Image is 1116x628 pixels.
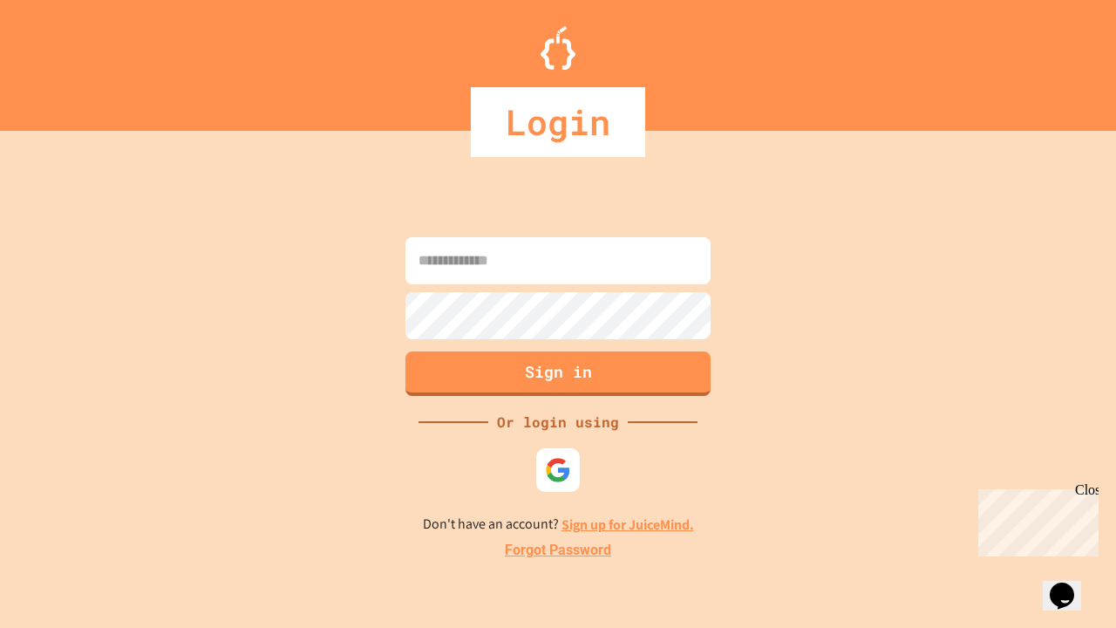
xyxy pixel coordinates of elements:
iframe: chat widget [1043,558,1099,611]
iframe: chat widget [971,482,1099,556]
div: Or login using [488,412,628,433]
a: Forgot Password [505,540,611,561]
button: Sign in [405,352,711,396]
div: Chat with us now!Close [7,7,120,111]
div: Login [471,87,645,157]
img: google-icon.svg [545,457,571,483]
p: Don't have an account? [423,514,694,536]
img: Logo.svg [541,26,575,70]
a: Sign up for JuiceMind. [561,515,694,534]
